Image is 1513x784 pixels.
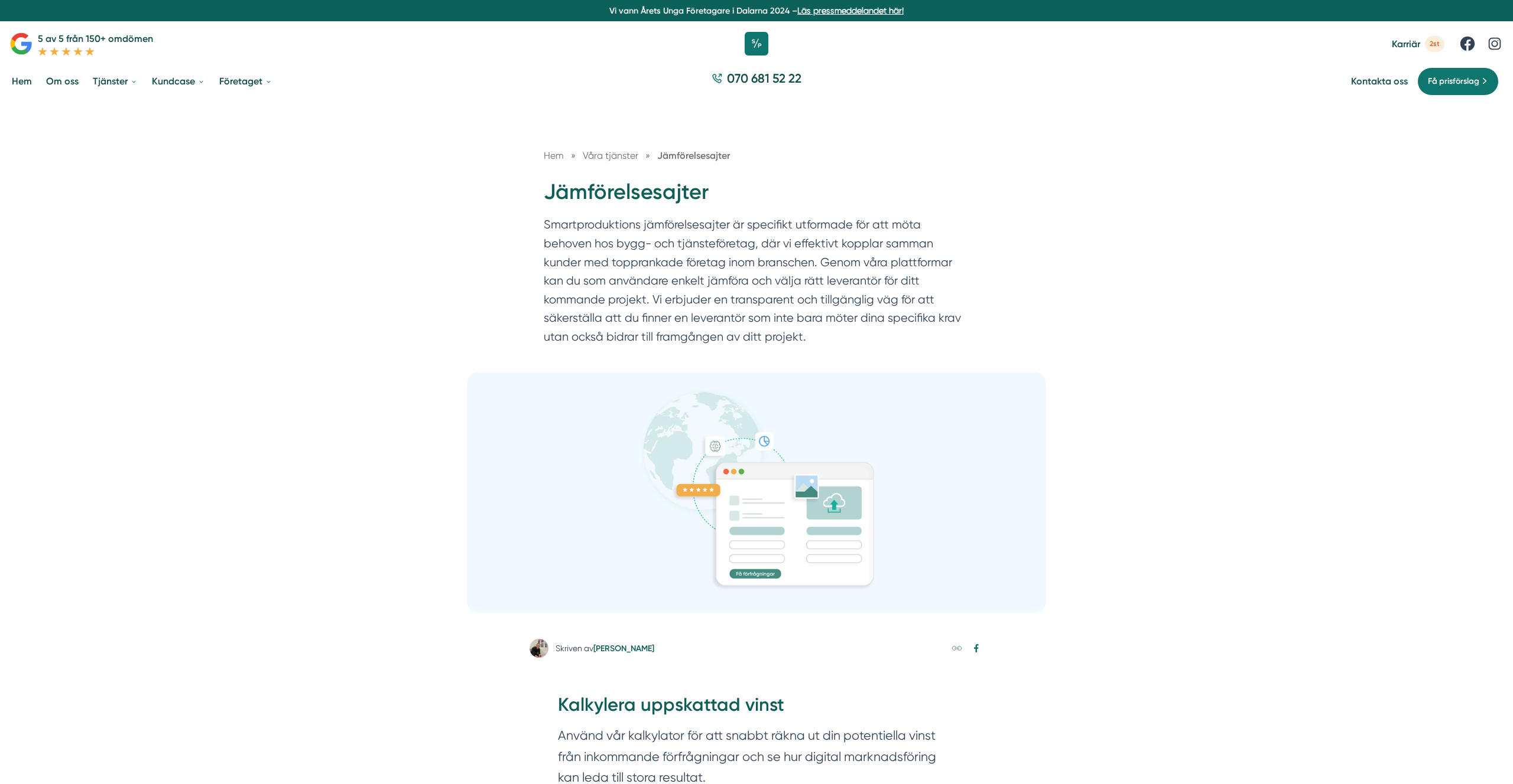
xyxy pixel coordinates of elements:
p: 5 av 5 från 150+ omdömen [38,31,153,46]
a: 070 681 52 22 [707,70,806,93]
span: Karriär [1392,38,1420,50]
span: Våra tjänster [583,150,638,161]
img: Jämförelsesajter, Jämförelsesajt [467,372,1046,613]
a: Dela på Facebook [969,641,983,656]
span: 070 681 52 22 [727,70,801,87]
svg: Facebook [972,643,981,653]
a: [PERSON_NAME] [593,643,654,654]
p: Smartproduktions jämförelsesajter är specifikt utformade för att möta behoven hos bygg- och tjäns... [544,215,969,352]
a: Få prisförslag [1417,67,1499,96]
span: 2st [1425,36,1444,52]
a: Om oss [44,66,81,96]
a: Tjänster [90,66,140,96]
a: Läs pressmeddelandet här! [797,6,904,15]
a: Karriär 2st [1392,36,1444,52]
div: Skriven av [556,642,654,655]
a: Kundcase [150,66,207,96]
a: Kopiera länk [949,641,964,656]
a: Företaget [217,66,275,96]
a: Kontakta oss [1351,76,1408,87]
span: Få prisförslag [1428,75,1479,88]
h2: Kalkylera uppskattad vinst [558,692,955,725]
span: » [571,148,576,163]
a: Våra tjänster [583,150,641,161]
a: Hem [544,150,564,161]
a: Hem [9,66,34,96]
a: Jämförelsesajter [657,150,730,161]
h1: Jämförelsesajter [544,178,969,216]
p: Vi vann Årets Unga Företagare i Dalarna 2024 – [5,5,1508,17]
span: » [645,148,650,163]
img: Victor Blomberg [530,639,548,658]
